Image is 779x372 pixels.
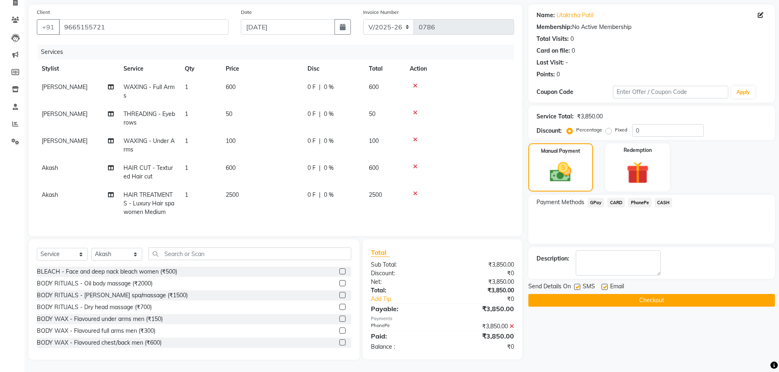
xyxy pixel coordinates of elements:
[369,83,379,91] span: 600
[185,191,188,198] span: 1
[221,60,303,78] th: Price
[557,11,593,20] a: Utakrsha Patil
[185,137,188,145] span: 1
[628,198,651,207] span: PhonePe
[588,198,604,207] span: GPay
[365,295,455,303] a: Add Tip
[442,331,520,341] div: ₹3,850.00
[308,164,316,172] span: 0 F
[537,70,555,79] div: Points:
[442,278,520,286] div: ₹3,850.00
[226,191,239,198] span: 2500
[624,147,652,154] label: Redemption
[537,112,574,121] div: Service Total:
[123,191,174,216] span: HAIR TREATMENTS - Luxury Hair spa women Medium
[570,35,574,43] div: 0
[185,110,188,118] span: 1
[37,9,50,16] label: Client
[42,164,58,172] span: Akash
[324,137,334,145] span: 0 %
[123,83,175,99] span: WAXING - Full Arms
[537,127,562,135] div: Discount:
[442,269,520,278] div: ₹0
[319,164,321,172] span: |
[226,110,232,118] span: 50
[185,83,188,91] span: 1
[369,164,379,172] span: 600
[324,83,334,91] span: 0 %
[226,83,236,91] span: 600
[541,147,580,155] label: Manual Payment
[37,339,162,347] div: BODY WAX - Flavoured chest/back men (₹600)
[442,343,520,351] div: ₹0
[442,322,520,331] div: ₹3,850.00
[37,303,152,312] div: BODY RITUALS - Dry head massage (₹700)
[319,110,321,118] span: |
[42,137,88,145] span: [PERSON_NAME]
[319,137,321,145] span: |
[537,47,570,55] div: Card on file:
[308,191,316,199] span: 0 F
[37,279,153,288] div: BODY RITUALS - Oil body massage (₹2000)
[528,294,775,307] button: Checkout
[442,261,520,269] div: ₹3,850.00
[613,86,728,98] input: Enter Offer / Coupon Code
[123,110,175,126] span: THREADING - Eyebrows
[185,164,188,172] span: 1
[319,191,321,199] span: |
[365,322,442,331] div: PhonePe
[577,112,603,121] div: ₹3,850.00
[610,282,624,292] span: Email
[456,295,520,303] div: ₹0
[42,110,88,118] span: [PERSON_NAME]
[42,191,58,198] span: Akash
[324,164,334,172] span: 0 %
[620,159,656,187] img: _gift.svg
[655,198,672,207] span: CASH
[537,11,555,20] div: Name:
[537,198,584,207] span: Payment Methods
[607,198,625,207] span: CARD
[180,60,221,78] th: Qty
[371,315,514,322] div: Payments
[365,278,442,286] div: Net:
[119,60,180,78] th: Service
[528,282,571,292] span: Send Details On
[442,304,520,314] div: ₹3,850.00
[537,254,569,263] div: Description:
[308,83,316,91] span: 0 F
[42,83,88,91] span: [PERSON_NAME]
[226,137,236,145] span: 100
[442,286,520,295] div: ₹3,850.00
[365,261,442,269] div: Sub Total:
[365,269,442,278] div: Discount:
[576,126,602,134] label: Percentage
[583,282,595,292] span: SMS
[308,137,316,145] span: 0 F
[226,164,236,172] span: 600
[308,110,316,118] span: 0 F
[37,60,119,78] th: Stylist
[615,126,627,134] label: Fixed
[557,70,560,79] div: 0
[732,86,755,98] button: Apply
[37,19,60,35] button: +91
[59,19,229,35] input: Search by Name/Mobile/Email/Code
[572,47,575,55] div: 0
[363,9,399,16] label: Invoice Number
[537,88,613,96] div: Coupon Code
[37,291,188,300] div: BODY RITUALS - [PERSON_NAME] spa/massage (₹1500)
[369,191,382,198] span: 2500
[324,110,334,118] span: 0 %
[405,60,514,78] th: Action
[364,60,405,78] th: Total
[319,83,321,91] span: |
[123,137,175,153] span: WAXING - Under Arms
[241,9,252,16] label: Date
[537,23,767,31] div: No Active Membership
[543,160,578,185] img: _cash.svg
[148,247,351,260] input: Search or Scan
[38,45,520,60] div: Services
[369,137,379,145] span: 100
[365,304,442,314] div: Payable:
